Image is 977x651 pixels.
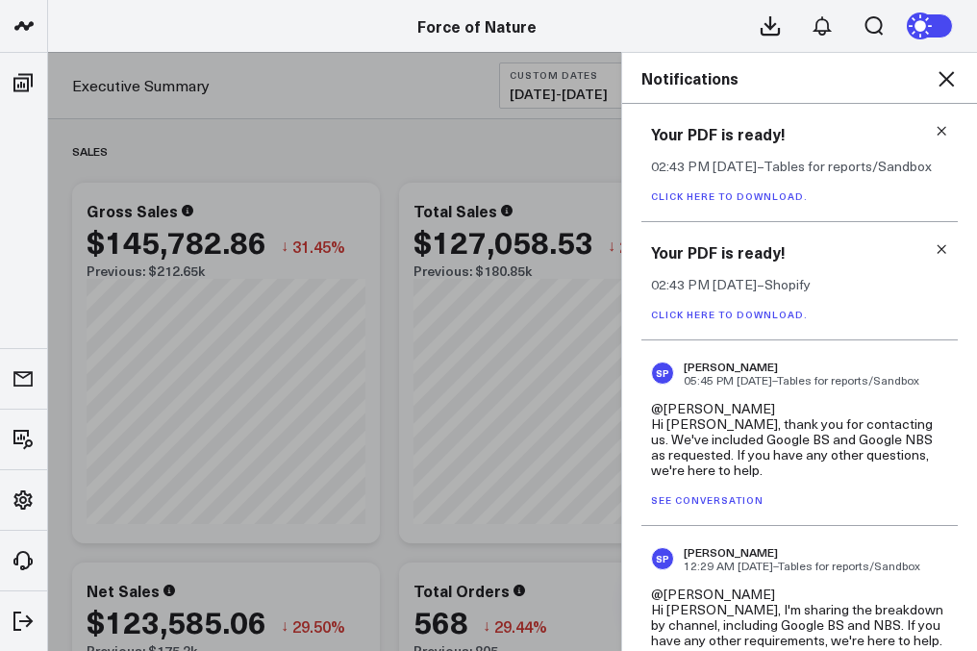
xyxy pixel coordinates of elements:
span: – Tables for reports/Sandbox [773,558,920,573]
span: 02:43 PM [DATE] [651,275,757,293]
div: @[PERSON_NAME] Hi [PERSON_NAME], thank you for contacting us. We've included Google BS and Google... [651,401,948,478]
div: [PERSON_NAME] [684,360,919,373]
div: SP [651,547,674,570]
span: – Shopify [757,275,811,293]
span: – Tables for reports/Sandbox [757,157,932,175]
h3: Your PDF is ready! [651,123,948,144]
span: 02:43 PM [DATE] [651,157,757,175]
span: 05:45 PM [DATE] [684,372,772,388]
a: See conversation [651,493,764,507]
h2: Notifications [641,67,958,88]
div: SP [651,362,674,385]
span: 12:29 AM [DATE] [684,558,773,573]
a: Click here to download. [651,189,808,203]
h3: Your PDF is ready! [651,241,948,263]
a: Force of Nature [417,15,537,37]
a: Click here to download. [651,308,808,321]
div: @[PERSON_NAME] Hi [PERSON_NAME], I'm sharing the breakdown by channel, including Google BS and NB... [651,587,948,648]
div: [PERSON_NAME] [684,545,920,559]
span: – Tables for reports/Sandbox [772,372,919,388]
